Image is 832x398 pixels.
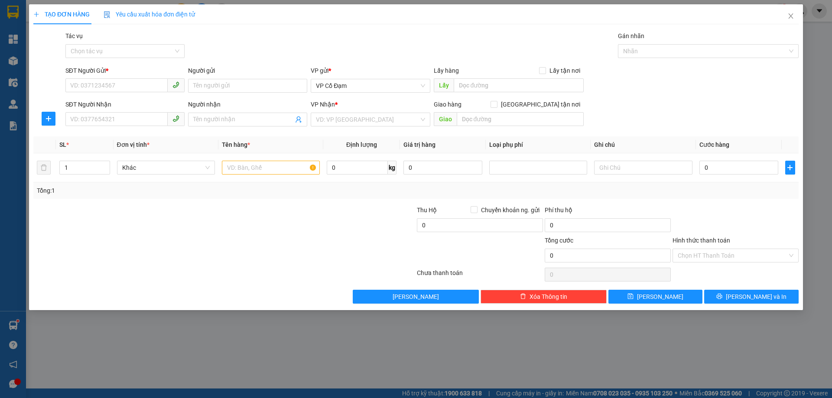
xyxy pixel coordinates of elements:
[486,136,591,153] th: Loại phụ phí
[785,161,795,175] button: plus
[65,100,185,109] div: SĐT Người Nhận
[42,112,55,126] button: plus
[81,21,362,32] li: Cổ Đạm, xã [GEOGRAPHIC_DATA], [GEOGRAPHIC_DATA]
[457,112,584,126] input: Dọc đường
[188,100,307,109] div: Người nhận
[393,292,439,301] span: [PERSON_NAME]
[60,141,67,148] span: SL
[11,63,101,77] b: GỬI : VP Cổ Đạm
[65,66,185,75] div: SĐT Người Gửi
[353,290,479,304] button: [PERSON_NAME]
[11,11,54,54] img: logo.jpg
[673,237,730,244] label: Hình thức thanh toán
[595,161,692,175] input: Ghi Chú
[403,141,435,148] span: Giá trị hàng
[117,141,149,148] span: Đơn vị tính
[637,292,684,301] span: [PERSON_NAME]
[726,292,786,301] span: [PERSON_NAME] và In
[434,101,461,108] span: Giao hàng
[628,293,634,300] span: save
[530,292,567,301] span: Xóa Thông tin
[188,66,307,75] div: Người gửi
[434,112,457,126] span: Giao
[104,11,110,18] img: icon
[172,81,179,88] span: phone
[311,66,430,75] div: VP gửi
[779,4,803,29] button: Close
[311,101,335,108] span: VP Nhận
[104,11,195,18] span: Yêu cầu xuất hóa đơn điện tử
[608,290,702,304] button: save[PERSON_NAME]
[296,116,302,123] span: user-add
[122,161,210,174] span: Khác
[81,32,362,43] li: Hotline: 1900252555
[403,161,482,175] input: 0
[222,161,320,175] input: VD: Bàn, Ghế
[417,207,437,214] span: Thu Hộ
[497,100,584,109] span: [GEOGRAPHIC_DATA] tận nơi
[454,78,584,92] input: Dọc đường
[546,66,584,75] span: Lấy tận nơi
[545,237,573,244] span: Tổng cước
[42,115,55,122] span: plus
[699,141,729,148] span: Cước hàng
[172,115,179,122] span: phone
[37,186,321,195] div: Tổng: 1
[705,290,799,304] button: printer[PERSON_NAME] và In
[520,293,526,300] span: delete
[481,290,607,304] button: deleteXóa Thông tin
[33,11,39,17] span: plus
[33,11,90,18] span: TẠO ĐƠN HÀNG
[316,79,425,92] span: VP Cổ Đạm
[346,141,377,148] span: Định lượng
[65,32,83,39] label: Tác vụ
[545,205,671,218] div: Phí thu hộ
[591,136,696,153] th: Ghi chú
[478,205,543,215] span: Chuyển khoản ng. gửi
[37,161,51,175] button: delete
[388,161,396,175] span: kg
[618,32,644,39] label: Gán nhãn
[222,141,250,148] span: Tên hàng
[716,293,722,300] span: printer
[434,78,454,92] span: Lấy
[787,13,794,19] span: close
[786,164,794,171] span: plus
[416,268,544,283] div: Chưa thanh toán
[434,67,459,74] span: Lấy hàng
